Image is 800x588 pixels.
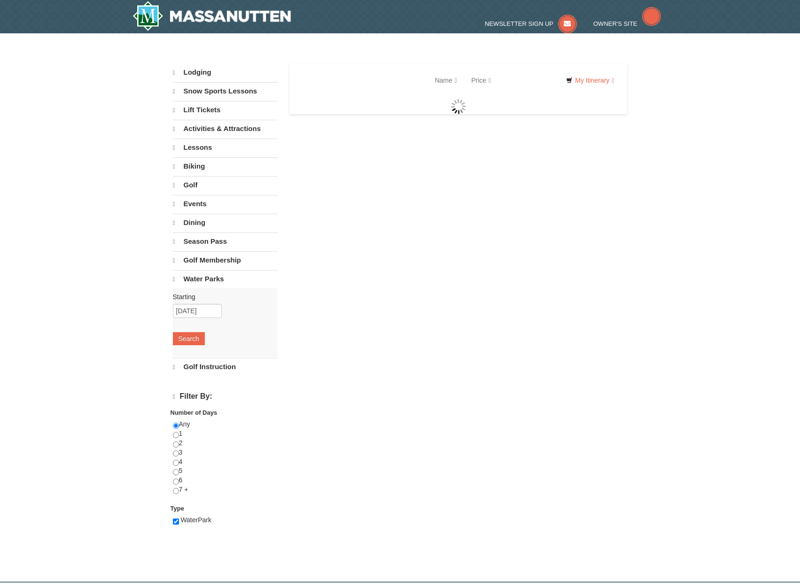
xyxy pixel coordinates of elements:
[173,139,278,156] a: Lessons
[173,232,278,250] a: Season Pass
[132,1,291,31] img: Massanutten Resort Logo
[173,251,278,269] a: Golf Membership
[173,292,271,302] label: Starting
[173,64,278,81] a: Lodging
[464,71,498,90] a: Price
[485,20,577,27] a: Newsletter Sign Up
[173,157,278,175] a: Biking
[173,82,278,100] a: Snow Sports Lessons
[593,20,661,27] a: Owner's Site
[173,270,278,288] a: Water Parks
[173,195,278,213] a: Events
[173,392,278,401] h4: Filter By:
[173,332,205,345] button: Search
[171,409,217,416] strong: Number of Days
[485,20,553,27] span: Newsletter Sign Up
[173,176,278,194] a: Golf
[173,101,278,119] a: Lift Tickets
[132,1,291,31] a: Massanutten Resort
[451,99,466,114] img: wait gif
[593,20,637,27] span: Owner's Site
[428,71,464,90] a: Name
[173,358,278,376] a: Golf Instruction
[171,505,184,512] strong: Type
[173,214,278,232] a: Dining
[173,420,278,504] div: Any 1 2 3 4 5 6 7 +
[180,516,211,524] span: WaterPark
[173,120,278,138] a: Activities & Attractions
[560,73,620,87] a: My Itinerary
